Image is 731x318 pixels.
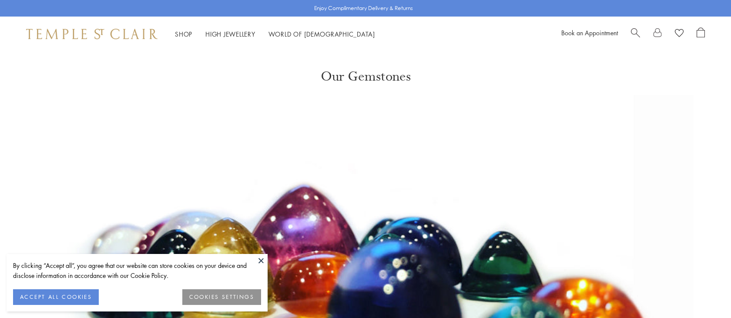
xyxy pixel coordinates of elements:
[675,27,684,41] a: View Wishlist
[268,30,375,38] a: World of [DEMOGRAPHIC_DATA]World of [DEMOGRAPHIC_DATA]
[26,29,158,39] img: Temple St. Clair
[631,27,640,41] a: Search
[175,29,375,40] nav: Main navigation
[205,30,255,38] a: High JewelleryHigh Jewellery
[175,30,192,38] a: ShopShop
[561,28,618,37] a: Book an Appointment
[182,289,261,305] button: COOKIES SETTINGS
[13,289,99,305] button: ACCEPT ALL COOKIES
[314,4,413,13] p: Enjoy Complimentary Delivery & Returns
[697,27,705,41] a: Open Shopping Bag
[321,51,411,85] h1: Our Gemstones
[13,260,261,281] div: By clicking “Accept all”, you agree that our website can store cookies on your device and disclos...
